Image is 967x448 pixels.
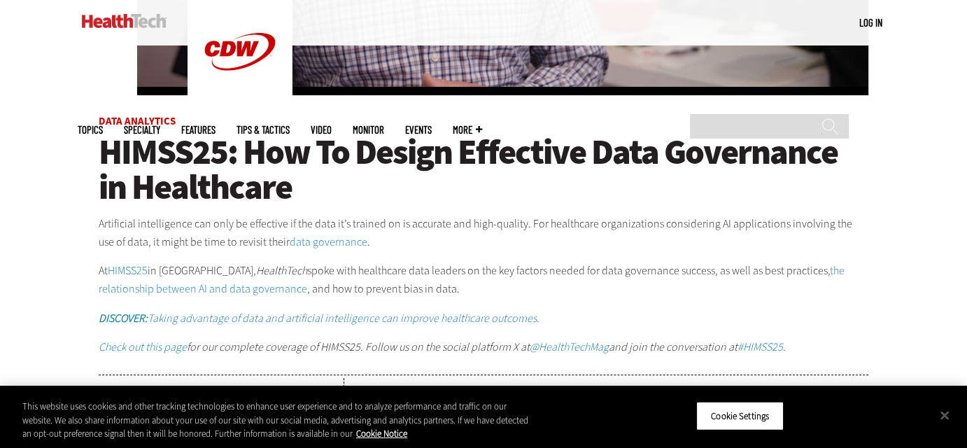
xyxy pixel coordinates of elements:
[737,339,783,354] a: #HIMSS25
[783,339,786,354] em: .
[256,263,307,278] em: HealthTech
[859,16,882,29] a: Log in
[99,339,187,354] a: Check out this page
[78,125,103,135] span: Topics
[99,262,868,297] p: At in [GEOGRAPHIC_DATA], spoke with healthcare data leaders on the key factors needed for data go...
[311,125,332,135] a: Video
[353,125,384,135] a: MonITor
[237,125,290,135] a: Tips & Tactics
[859,15,882,30] div: User menu
[290,234,367,249] a: data governance
[99,311,148,325] strong: DISCOVER:
[99,215,868,251] p: Artificial intelligence can only be effective if the data it’s trained on is accurate and high-qu...
[82,14,167,28] img: Home
[453,125,482,135] span: More
[99,311,539,325] em: Taking advantage of data and artificial intelligence can improve healthcare outcomes.
[188,92,292,107] a: CDW
[99,129,838,210] span: HIMSS25: How To Design Effective Data Governance in Healthcare
[696,401,784,430] button: Cookie Settings
[22,400,532,441] div: This website uses cookies and other tracking technologies to enhance user experience and to analy...
[124,125,160,135] span: Specialty
[356,428,407,440] a: More information about your privacy
[181,125,216,135] a: Features
[99,311,539,325] a: DISCOVER:Taking advantage of data and artificial intelligence can improve healthcare outcomes.
[405,125,432,135] a: Events
[187,339,530,354] em: for our complete coverage of HIMSS25. Follow us on the social platform X at
[609,339,737,354] em: and join the conversation at
[530,339,609,354] a: @HealthTechMag
[108,263,148,278] a: HIMSS25
[929,400,960,430] button: Close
